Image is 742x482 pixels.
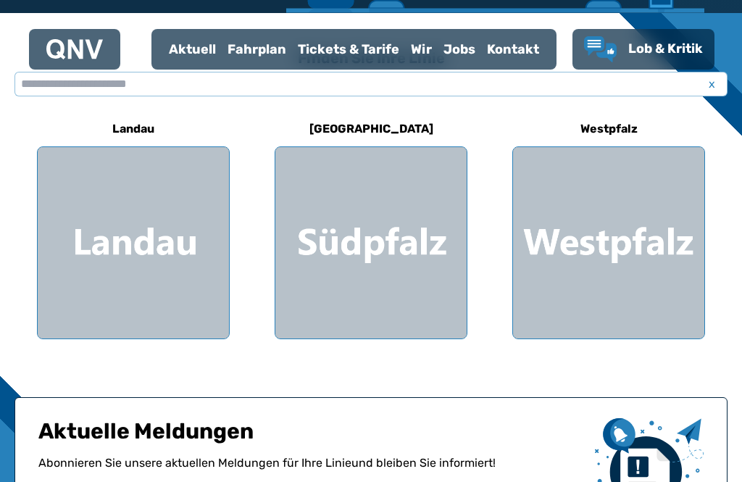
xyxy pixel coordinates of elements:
span: x [701,75,722,93]
a: Landau Region Landau [37,112,230,339]
h6: Landau [107,117,160,141]
h1: Aktuelle Meldungen [38,418,583,454]
a: Kontakt [481,30,545,68]
img: QNV Logo [46,39,103,59]
a: Aktuell [163,30,222,68]
a: Westpfalz Region Westpfalz [512,112,705,339]
a: Tickets & Tarife [292,30,405,68]
a: QNV Logo [46,35,103,64]
a: Fahrplan [222,30,292,68]
a: Jobs [438,30,481,68]
a: Wir [405,30,438,68]
h6: [GEOGRAPHIC_DATA] [304,117,439,141]
h3: Finden Sie Ihre Linie [14,42,728,74]
h6: Westpfalz [575,117,643,141]
span: Lob & Kritik [628,41,703,57]
a: Lob & Kritik [584,36,703,62]
a: [GEOGRAPHIC_DATA] Region Südpfalz [275,112,467,339]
